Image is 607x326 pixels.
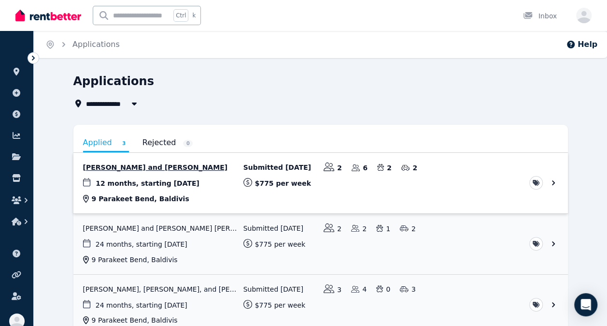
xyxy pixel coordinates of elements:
[192,12,196,19] span: k
[73,214,568,274] a: View application: Fiona Elliot and ROSS MACGREGOR ELLIOT
[523,11,557,21] div: Inbox
[83,134,129,152] a: Applied
[173,9,188,22] span: Ctrl
[8,53,38,60] span: ORGANISE
[73,153,568,213] a: View application: Megan Cheshire and Bradley Cheshire
[574,293,597,316] div: Open Intercom Messenger
[566,39,597,50] button: Help
[183,140,193,147] span: 0
[72,40,120,49] a: Applications
[15,8,81,23] img: RentBetter
[34,31,131,58] nav: Breadcrumb
[142,134,193,151] a: Rejected
[119,140,129,147] span: 3
[73,74,154,89] h1: Applications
